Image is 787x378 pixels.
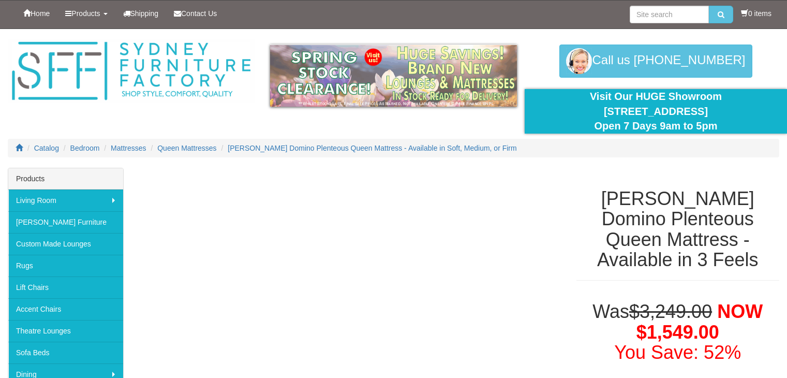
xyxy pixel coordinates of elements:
[181,9,217,18] span: Contact Us
[228,144,516,152] a: [PERSON_NAME] Domino Plenteous Queen Mattress - Available in Soft, Medium, or Firm
[741,8,771,19] li: 0 items
[57,1,115,26] a: Products
[532,89,779,134] div: Visit Our HUGE Showroom [STREET_ADDRESS] Open 7 Days 9am to 5pm
[614,342,741,363] font: You Save: 52%
[8,190,123,211] a: Living Room
[34,144,59,152] a: Catalog
[115,1,167,26] a: Shipping
[70,144,100,152] a: Bedroom
[16,1,57,26] a: Home
[576,188,780,270] h1: [PERSON_NAME] Domino Plenteous Queen Mattress - Available in 3 Feels
[630,6,709,23] input: Site search
[157,144,216,152] a: Queen Mattresses
[270,45,517,107] img: spring-sale.gif
[8,168,123,190] div: Products
[31,9,50,18] span: Home
[71,9,100,18] span: Products
[111,144,146,152] a: Mattresses
[8,277,123,298] a: Lift Chairs
[629,301,712,322] del: $3,249.00
[8,233,123,255] a: Custom Made Lounges
[636,301,763,343] span: NOW $1,549.00
[166,1,225,26] a: Contact Us
[8,39,255,103] img: Sydney Furniture Factory
[8,211,123,233] a: [PERSON_NAME] Furniture
[576,301,780,363] h1: Was
[130,9,159,18] span: Shipping
[8,298,123,320] a: Accent Chairs
[8,342,123,364] a: Sofa Beds
[8,255,123,277] a: Rugs
[8,320,123,342] a: Theatre Lounges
